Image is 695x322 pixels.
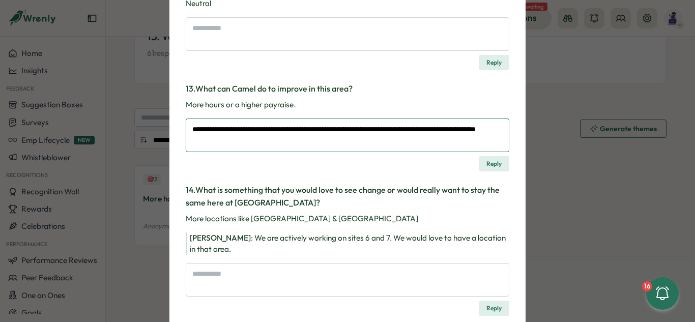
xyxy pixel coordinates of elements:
[479,301,509,316] button: Reply
[190,232,509,255] div: :
[186,82,509,95] h3: 13 . What can Camel do to improve in this area?
[486,157,502,171] span: Reply
[186,184,509,209] h3: 14 . What is something that you would love to see change or would really want to stay the same he...
[486,55,502,70] span: Reply
[479,156,509,171] button: Reply
[190,233,251,243] span: [PERSON_NAME]
[642,281,652,291] div: 16
[190,233,506,254] span: We are actively working on sites 6 and 7. We would love to have a location in that area.
[646,277,679,310] button: 16
[486,301,502,315] span: Reply
[186,99,509,110] p: More hours or a higher payraise.
[186,213,509,224] p: More locations like [GEOGRAPHIC_DATA] & [GEOGRAPHIC_DATA]
[479,55,509,70] button: Reply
